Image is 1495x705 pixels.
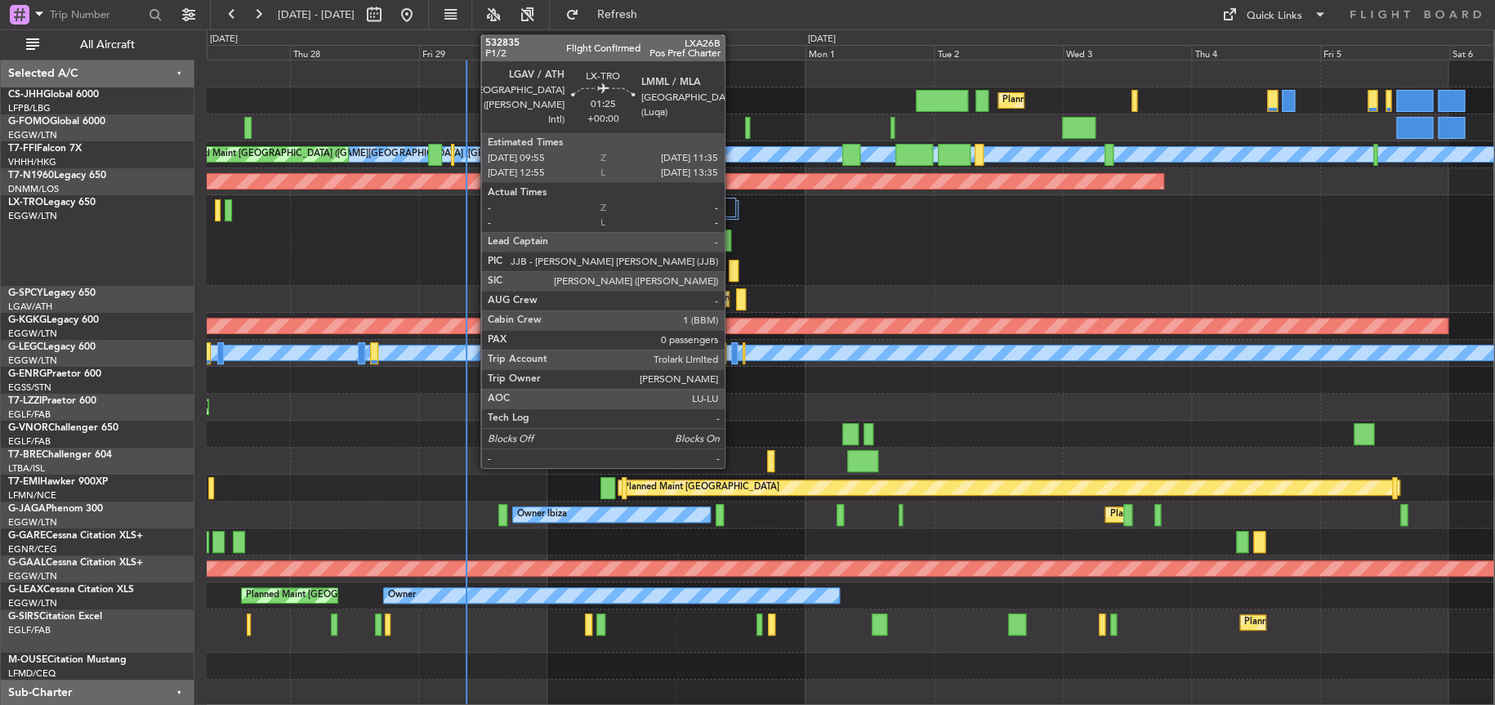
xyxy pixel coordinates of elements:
[547,45,676,60] div: Sat 30
[8,531,46,541] span: G-GARE
[1063,45,1192,60] div: Wed 3
[8,183,59,195] a: DNMM/LOS
[623,475,779,500] div: Planned Maint [GEOGRAPHIC_DATA]
[676,45,806,60] div: Sun 31
[8,382,51,394] a: EGSS/STN
[162,45,291,60] div: Wed 27
[8,543,57,556] a: EGNR/CEG
[582,9,651,20] span: Refresh
[8,624,51,636] a: EGLF/FAB
[8,396,42,406] span: T7-LZZI
[8,198,96,207] a: LX-TROLegacy 650
[558,2,656,28] button: Refresh
[8,355,57,367] a: EGGW/LTN
[8,369,47,379] span: G-ENRG
[246,583,503,608] div: Planned Maint [GEOGRAPHIC_DATA] ([GEOGRAPHIC_DATA])
[8,489,56,502] a: LFMN/NCE
[8,90,99,100] a: CS-JHHGlobal 6000
[8,288,96,298] a: G-SPCYLegacy 650
[934,45,1063,60] div: Tue 2
[18,32,177,58] button: All Aircraft
[8,328,57,340] a: EGGW/LTN
[1002,88,1260,113] div: Planned Maint [GEOGRAPHIC_DATA] ([GEOGRAPHIC_DATA])
[1320,45,1449,60] div: Fri 5
[8,144,37,154] span: T7-FFI
[8,210,57,222] a: EGGW/LTN
[8,450,42,460] span: T7-BRE
[8,477,40,487] span: T7-EMI
[8,396,96,406] a: T7-LZZIPraetor 600
[8,156,56,168] a: VHHH/HKG
[8,597,57,609] a: EGGW/LTN
[388,583,416,608] div: Owner
[1191,45,1320,60] div: Thu 4
[8,504,46,514] span: G-JAGA
[278,7,355,22] span: [DATE] - [DATE]
[8,171,54,181] span: T7-N1960
[8,117,50,127] span: G-FOMO
[8,570,57,582] a: EGGW/LTN
[50,2,144,27] input: Trip Number
[8,504,103,514] a: G-JAGAPhenom 300
[8,198,43,207] span: LX-TRO
[8,612,39,622] span: G-SIRS
[8,90,43,100] span: CS-JHH
[1214,2,1335,28] button: Quick Links
[8,288,43,298] span: G-SPCY
[808,33,836,47] div: [DATE]
[8,423,118,433] a: G-VNORChallenger 650
[8,315,99,325] a: G-KGKGLegacy 600
[1247,8,1302,25] div: Quick Links
[517,502,567,527] div: Owner Ibiza
[806,45,935,60] div: Mon 1
[8,477,108,487] a: T7-EMIHawker 900XP
[8,369,101,379] a: G-ENRGPraetor 600
[8,342,43,352] span: G-LEGC
[8,435,51,448] a: EGLF/FAB
[210,33,238,47] div: [DATE]
[8,171,106,181] a: T7-N1960Legacy 650
[8,558,46,568] span: G-GAAL
[290,45,419,60] div: Thu 28
[8,102,51,114] a: LFPB/LBG
[8,516,57,529] a: EGGW/LTN
[8,342,96,352] a: G-LEGCLegacy 600
[8,655,47,665] span: M-OUSE
[8,655,127,665] a: M-OUSECitation Mustang
[643,287,831,311] div: Planned Maint Athens ([PERSON_NAME] Intl)
[8,144,82,154] a: T7-FFIFalcon 7X
[8,585,43,595] span: G-LEAX
[419,45,548,60] div: Fri 29
[8,301,52,313] a: LGAV/ATH
[8,558,143,568] a: G-GAALCessna Citation XLS+
[42,39,172,51] span: All Aircraft
[8,408,51,421] a: EGLF/FAB
[8,117,105,127] a: G-FOMOGlobal 6000
[8,423,48,433] span: G-VNOR
[8,462,45,475] a: LTBA/ISL
[8,612,102,622] a: G-SIRSCitation Excel
[8,315,47,325] span: G-KGKG
[176,142,449,167] div: Planned Maint [GEOGRAPHIC_DATA] ([GEOGRAPHIC_DATA] Intl)
[8,450,112,460] a: T7-BREChallenger 604
[8,667,56,680] a: LFMD/CEQ
[1109,502,1367,527] div: Planned Maint [GEOGRAPHIC_DATA] ([GEOGRAPHIC_DATA])
[8,585,134,595] a: G-LEAXCessna Citation XLS
[8,129,57,141] a: EGGW/LTN
[8,531,143,541] a: G-GARECessna Citation XLS+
